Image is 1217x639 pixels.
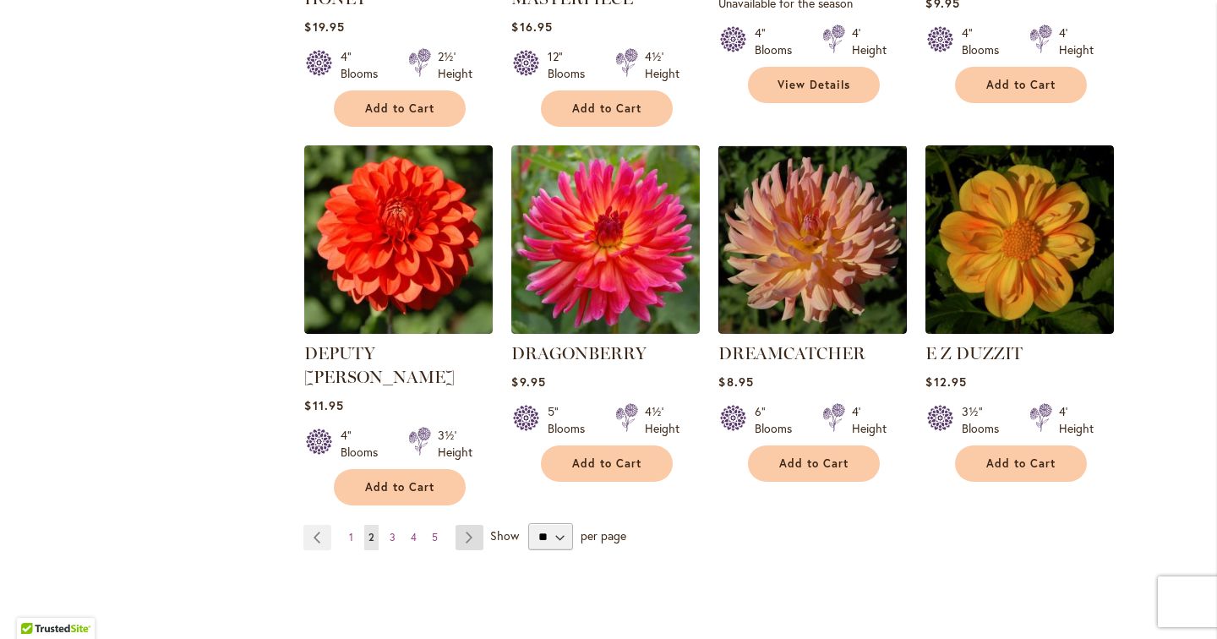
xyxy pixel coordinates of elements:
[748,67,880,103] a: View Details
[341,48,388,82] div: 4" Blooms
[581,527,626,543] span: per page
[390,531,396,543] span: 3
[748,445,880,482] button: Add to Cart
[438,48,472,82] div: 2½' Height
[511,19,552,35] span: $16.95
[955,445,1087,482] button: Add to Cart
[548,48,595,82] div: 12" Blooms
[385,525,400,550] a: 3
[755,403,802,437] div: 6" Blooms
[572,456,641,471] span: Add to Cart
[1059,25,1094,58] div: 4' Height
[986,78,1056,92] span: Add to Cart
[986,456,1056,471] span: Add to Cart
[438,427,472,461] div: 3½' Height
[304,145,493,334] img: DEPUTY BOB
[925,343,1023,363] a: E Z DUZZIT
[779,456,849,471] span: Add to Cart
[304,19,344,35] span: $19.95
[645,403,679,437] div: 4½' Height
[349,531,353,543] span: 1
[718,374,753,390] span: $8.95
[511,374,545,390] span: $9.95
[755,25,802,58] div: 4" Blooms
[962,403,1009,437] div: 3½" Blooms
[511,343,647,363] a: DRAGONBERRY
[925,374,966,390] span: $12.95
[365,480,434,494] span: Add to Cart
[962,25,1009,58] div: 4" Blooms
[368,531,374,543] span: 2
[490,527,519,543] span: Show
[407,525,421,550] a: 4
[341,427,388,461] div: 4" Blooms
[428,525,442,550] a: 5
[925,321,1114,337] a: E Z DUZZIT
[432,531,438,543] span: 5
[718,145,907,334] img: Dreamcatcher
[365,101,434,116] span: Add to Cart
[304,343,455,387] a: DEPUTY [PERSON_NAME]
[852,25,887,58] div: 4' Height
[411,531,417,543] span: 4
[645,48,679,82] div: 4½' Height
[718,343,865,363] a: DREAMCATCHER
[572,101,641,116] span: Add to Cart
[334,469,466,505] button: Add to Cart
[1059,403,1094,437] div: 4' Height
[925,145,1114,334] img: E Z DUZZIT
[548,403,595,437] div: 5" Blooms
[541,90,673,127] button: Add to Cart
[718,321,907,337] a: Dreamcatcher
[13,579,60,626] iframe: Launch Accessibility Center
[541,445,673,482] button: Add to Cart
[334,90,466,127] button: Add to Cart
[304,397,343,413] span: $11.95
[304,321,493,337] a: DEPUTY BOB
[778,78,850,92] span: View Details
[511,145,700,334] img: DRAGONBERRY
[511,321,700,337] a: DRAGONBERRY
[345,525,357,550] a: 1
[852,403,887,437] div: 4' Height
[955,67,1087,103] button: Add to Cart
